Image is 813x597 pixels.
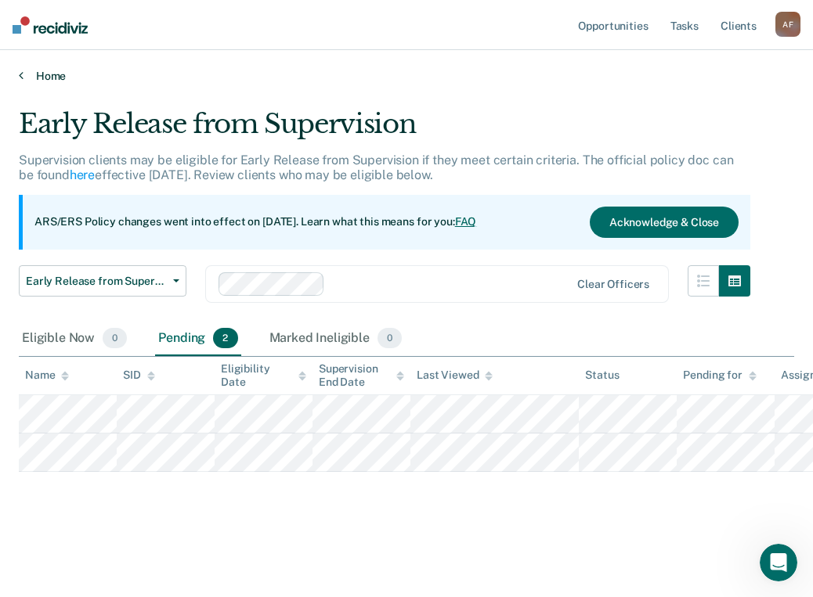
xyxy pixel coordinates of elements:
[378,328,402,348] span: 0
[26,275,167,288] span: Early Release from Supervision
[25,369,69,382] div: Name
[221,362,306,389] div: Eligibility Date
[577,278,649,291] div: Clear officers
[213,328,237,348] span: 2
[19,69,794,83] a: Home
[760,544,797,581] iframe: Intercom live chat
[19,153,733,182] p: Supervision clients may be eligible for Early Release from Supervision if they meet certain crite...
[70,167,95,182] a: here
[123,369,155,382] div: SID
[683,369,756,382] div: Pending for
[319,362,404,389] div: Supervision End Date
[13,16,88,34] img: Recidiviz
[590,207,739,238] button: Acknowledge & Close
[34,214,476,230] p: ARS/ERS Policy changes went into effect on [DATE]. Learn what this means for you:
[266,322,406,356] div: Marked Ineligible0
[19,108,750,153] div: Early Release from Supervision
[417,369,493,382] div: Last Viewed
[155,322,240,356] div: Pending2
[775,12,800,37] div: A F
[103,328,127,348] span: 0
[455,215,477,228] a: FAQ
[19,265,186,297] button: Early Release from Supervision
[585,369,619,382] div: Status
[775,12,800,37] button: AF
[19,322,130,356] div: Eligible Now0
